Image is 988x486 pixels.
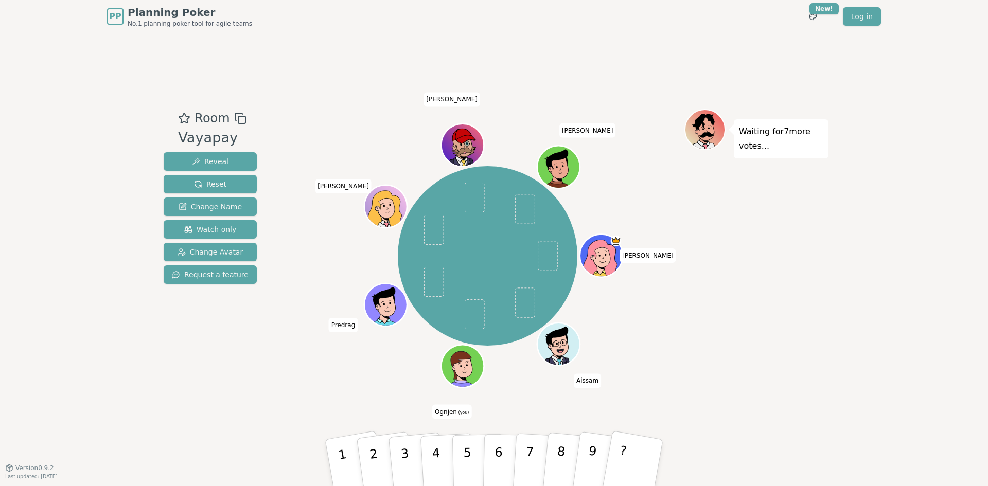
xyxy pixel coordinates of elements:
[179,202,242,212] span: Change Name
[843,7,881,26] a: Log in
[804,7,822,26] button: New!
[164,220,257,239] button: Watch only
[128,5,252,20] span: Planning Poker
[329,318,358,332] span: Click to change your name
[610,236,621,246] span: Marko is the host
[164,197,257,216] button: Change Name
[178,247,243,257] span: Change Avatar
[424,93,480,107] span: Click to change your name
[194,179,226,189] span: Reset
[620,248,676,263] span: Click to change your name
[15,464,54,472] span: Version 0.9.2
[195,109,230,128] span: Room
[739,124,823,153] p: Waiting for 7 more votes...
[432,405,472,419] span: Click to change your name
[184,224,237,235] span: Watch only
[5,464,54,472] button: Version0.9.2
[107,5,252,28] a: PPPlanning PokerNo.1 planning poker tool for agile teams
[574,374,601,388] span: Click to change your name
[164,175,257,193] button: Reset
[109,10,121,23] span: PP
[192,156,228,167] span: Reveal
[178,109,190,128] button: Add as favourite
[809,3,839,14] div: New!
[442,346,482,386] button: Click to change your avatar
[164,243,257,261] button: Change Avatar
[164,265,257,284] button: Request a feature
[457,410,469,415] span: (you)
[5,474,58,479] span: Last updated: [DATE]
[172,269,249,280] span: Request a feature
[128,20,252,28] span: No.1 planning poker tool for agile teams
[178,128,246,149] div: Vayapay
[559,123,616,138] span: Click to change your name
[164,152,257,171] button: Reveal
[315,179,372,193] span: Click to change your name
